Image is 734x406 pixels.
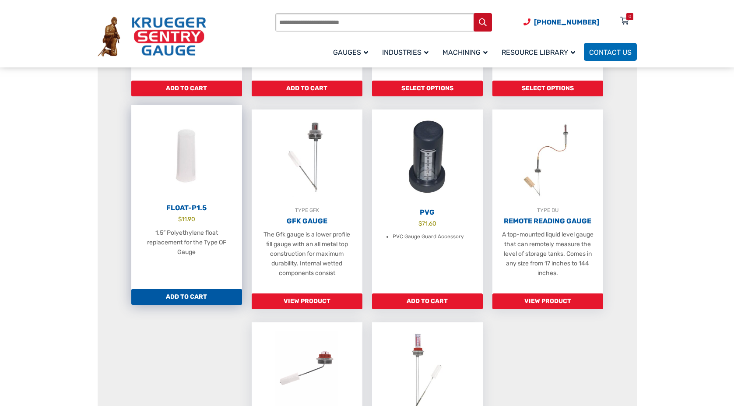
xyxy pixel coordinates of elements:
a: Add to cart: “ALG-H” [131,81,242,96]
a: Resource Library [496,42,584,62]
img: Float-P1.5 [131,105,242,201]
img: PVG [372,109,483,206]
bdi: 11.90 [178,215,195,222]
p: The Gfk gauge is a lower profile fill gauge with an all metal top construction for maximum durabi... [260,230,354,278]
h2: PVG [372,208,483,217]
a: Float-P1.5 $11.90 1.5” Polyethylene float replacement for the Type OF Gauge [131,105,242,289]
div: TYPE DU [492,206,603,215]
a: Add to cart: “Barrel Gauge” [492,81,603,96]
a: Machining [437,42,496,62]
h2: Float-P1.5 [131,204,242,212]
a: Add to cart: “ALN” [252,81,362,96]
a: Add to cart: “PVG” [372,293,483,309]
a: Gauges [328,42,377,62]
span: $ [418,220,422,227]
a: TYPE DURemote Reading Gauge A top-mounted liquid level gauge that can remotely measure the level ... [492,109,603,293]
bdi: 71.60 [418,220,436,227]
h2: Remote Reading Gauge [492,217,603,226]
img: GFK Gauge [252,109,362,206]
a: Contact Us [584,43,637,61]
a: Phone Number (920) 434-8860 [523,17,599,28]
li: PVC Gauge Guard Accessory [393,233,464,241]
h2: GFK Gauge [252,217,362,226]
a: PVG $71.60 PVC Gauge Guard Accessory [372,109,483,293]
a: TYPE GFKGFK Gauge The Gfk gauge is a lower profile fill gauge with an all metal top construction ... [252,109,362,293]
p: A top-mounted liquid level gauge that can remotely measure the level of storage tanks. Comes in a... [501,230,594,278]
span: Resource Library [502,48,575,56]
span: [PHONE_NUMBER] [534,18,599,26]
img: Krueger Sentry Gauge [98,17,206,57]
span: Contact Us [589,48,632,56]
p: 1.5” Polyethylene float replacement for the Type OF Gauge [140,228,233,257]
span: Gauges [333,48,368,56]
a: Industries [377,42,437,62]
div: TYPE GFK [252,206,362,215]
a: Read more about “GFK Gauge” [252,293,362,309]
span: $ [178,215,182,222]
img: Remote Reading Gauge [492,109,603,206]
span: Machining [443,48,488,56]
a: Add to cart: “At A Glance” [372,81,483,96]
a: Read more about “Remote Reading Gauge” [492,293,603,309]
span: Industries [382,48,428,56]
a: Add to cart: “Float-P1.5” [131,289,242,305]
div: 0 [629,13,631,20]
